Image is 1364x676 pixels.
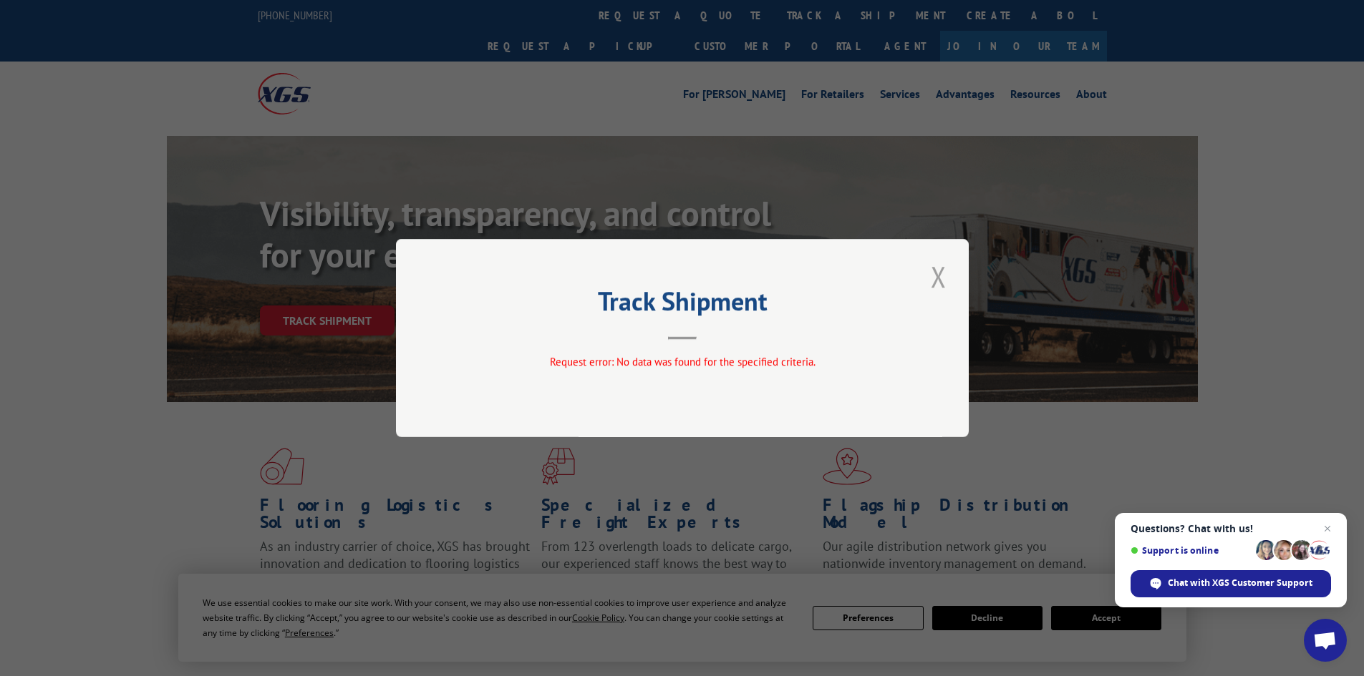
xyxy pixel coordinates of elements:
[1131,545,1251,556] span: Support is online
[927,257,951,296] button: Close modal
[468,291,897,318] h2: Track Shipment
[1131,570,1331,597] span: Chat with XGS Customer Support
[1304,619,1347,662] a: Open chat
[549,355,815,368] span: Request error: No data was found for the specified criteria.
[1131,523,1331,534] span: Questions? Chat with us!
[1168,577,1312,589] span: Chat with XGS Customer Support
